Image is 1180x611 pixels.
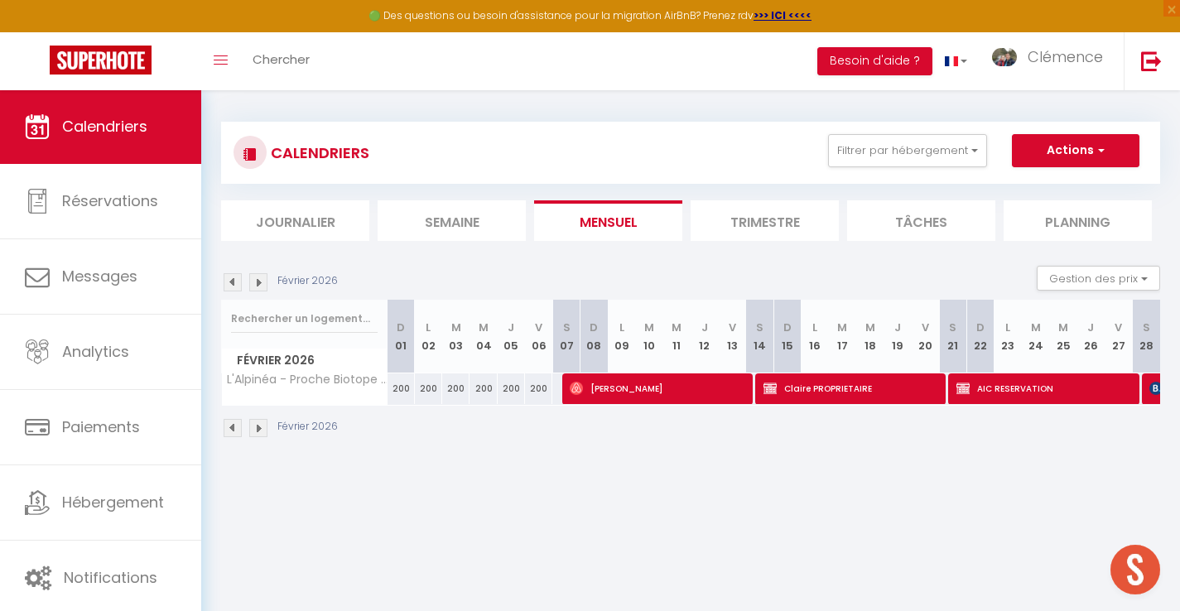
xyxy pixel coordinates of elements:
abbr: L [619,320,624,335]
th: 17 [829,300,856,373]
a: Chercher [240,32,322,90]
abbr: M [451,320,461,335]
div: 200 [388,373,415,404]
div: 200 [525,373,552,404]
abbr: L [1005,320,1010,335]
button: Actions [1012,134,1139,167]
th: 19 [884,300,911,373]
th: 07 [552,300,580,373]
li: Mensuel [534,200,682,241]
span: AIC RESERVATION [956,373,1129,404]
abbr: D [783,320,792,335]
p: Février 2026 [277,273,338,289]
button: Gestion des prix [1037,266,1160,291]
abbr: L [426,320,431,335]
abbr: M [1058,320,1068,335]
th: 10 [635,300,662,373]
abbr: J [1087,320,1094,335]
abbr: S [1143,320,1150,335]
div: 200 [442,373,470,404]
abbr: D [397,320,405,335]
th: 23 [995,300,1022,373]
span: Hébergement [62,492,164,512]
th: 16 [801,300,828,373]
abbr: V [922,320,929,335]
th: 28 [1132,300,1160,373]
div: Ouvrir le chat [1110,545,1160,594]
abbr: V [535,320,542,335]
li: Planning [1004,200,1152,241]
th: 02 [415,300,442,373]
th: 05 [498,300,525,373]
span: Notifications [64,567,157,588]
button: Filtrer par hébergement [828,134,987,167]
th: 14 [746,300,773,373]
th: 11 [663,300,691,373]
abbr: L [812,320,817,335]
li: Journalier [221,200,369,241]
th: 21 [939,300,966,373]
abbr: V [729,320,736,335]
abbr: M [644,320,654,335]
span: Chercher [253,51,310,68]
span: Calendriers [62,116,147,137]
th: 09 [608,300,635,373]
abbr: M [1031,320,1041,335]
span: [PERSON_NAME] [570,373,743,404]
abbr: J [701,320,708,335]
span: Février 2026 [222,349,387,373]
div: 200 [498,373,525,404]
th: 13 [718,300,745,373]
span: L'Alpinéa - Proche Biotope et Centre ville [224,373,390,386]
img: ... [992,48,1017,67]
span: Claire PROPRIETAIRE [763,373,937,404]
abbr: S [949,320,956,335]
span: Réservations [62,190,158,211]
span: Messages [62,266,137,286]
span: Analytics [62,341,129,362]
th: 22 [966,300,994,373]
button: Besoin d'aide ? [817,47,932,75]
p: Février 2026 [277,419,338,435]
abbr: M [479,320,489,335]
li: Semaine [378,200,526,241]
img: Super Booking [50,46,152,75]
th: 03 [442,300,470,373]
abbr: J [508,320,514,335]
div: 200 [470,373,497,404]
th: 27 [1105,300,1132,373]
th: 12 [691,300,718,373]
th: 25 [1049,300,1076,373]
input: Rechercher un logement... [231,304,378,334]
th: 26 [1077,300,1105,373]
th: 06 [525,300,552,373]
abbr: D [976,320,985,335]
div: 200 [415,373,442,404]
abbr: V [1115,320,1122,335]
th: 15 [773,300,801,373]
abbr: M [865,320,875,335]
a: ... Clémence [980,32,1124,90]
li: Trimestre [691,200,839,241]
h3: CALENDRIERS [267,134,369,171]
th: 20 [912,300,939,373]
img: logout [1141,51,1162,71]
li: Tâches [847,200,995,241]
th: 01 [388,300,415,373]
abbr: J [894,320,901,335]
th: 08 [580,300,608,373]
span: Paiements [62,416,140,437]
th: 24 [1022,300,1049,373]
th: 18 [856,300,884,373]
span: Clémence [1028,46,1103,67]
abbr: M [837,320,847,335]
abbr: M [672,320,682,335]
abbr: D [590,320,598,335]
th: 04 [470,300,497,373]
a: >>> ICI <<<< [754,8,812,22]
abbr: S [756,320,763,335]
abbr: S [563,320,571,335]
